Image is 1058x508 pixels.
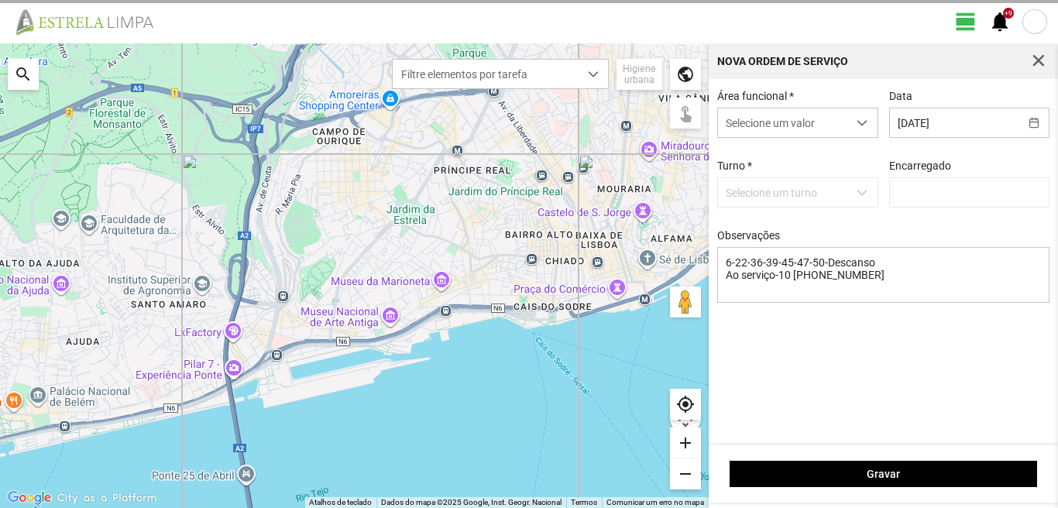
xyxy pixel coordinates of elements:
[8,59,39,90] div: search
[730,461,1037,487] button: Gravar
[1003,8,1014,19] div: +9
[988,10,1012,33] span: notifications
[889,90,912,102] label: Data
[4,488,55,508] img: Google
[847,108,878,137] div: dropdown trigger
[606,498,704,506] a: Comunicar um erro no mapa
[717,160,752,172] label: Turno *
[309,497,372,508] button: Atalhos de teclado
[381,498,562,506] span: Dados do mapa ©2025 Google, Inst. Geogr. Nacional
[670,59,701,90] div: public
[670,389,701,420] div: my_location
[670,458,701,489] div: remove
[617,59,662,90] div: Higiene urbana
[579,60,609,88] div: dropdown trigger
[4,488,55,508] a: Abrir esta área no Google Maps (abre uma nova janela)
[954,10,977,33] span: view_day
[11,8,170,36] img: file
[718,108,847,137] span: Selecione um valor
[571,498,597,506] a: Termos (abre num novo separador)
[717,229,780,242] label: Observações
[670,427,701,458] div: add
[738,468,1029,480] span: Gravar
[393,60,579,88] span: Filtre elementos por tarefa
[670,98,701,129] div: touch_app
[717,90,794,102] label: Área funcional *
[889,160,951,172] label: Encarregado
[670,287,701,317] button: Arraste o Pegman para o mapa para abrir o Street View
[717,56,848,67] div: Nova Ordem de Serviço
